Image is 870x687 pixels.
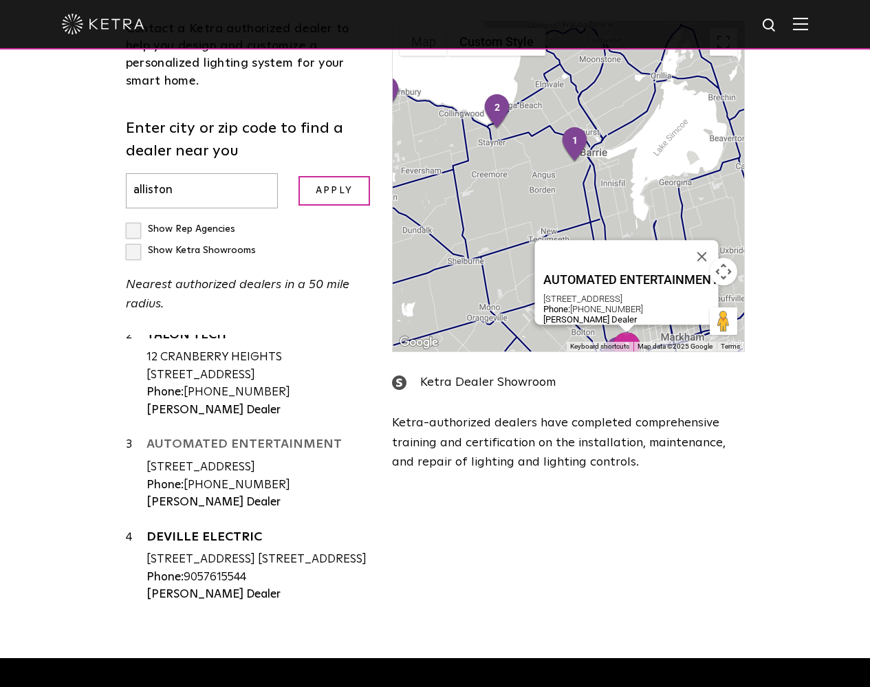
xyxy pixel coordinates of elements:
[396,334,442,351] img: Google
[146,477,372,494] div: [PHONE_NUMBER]
[126,275,372,315] p: Nearest authorized dealers in a 50 mile radius.
[146,623,372,640] a: ASSMBLY INC
[146,589,281,600] strong: [PERSON_NAME] Dealer
[146,569,372,587] div: 9057615544
[543,304,719,314] div: [PHONE_NUMBER]
[146,349,372,384] div: 12 CRANBERRY HEIGHTS [STREET_ADDRESS]
[604,336,633,373] div: 4
[146,329,372,346] a: TALON TECH
[146,384,372,402] div: [PHONE_NUMBER]
[543,294,719,304] div: [STREET_ADDRESS]
[146,531,372,548] a: DEVILLE ELECTRIC
[146,497,281,508] strong: [PERSON_NAME] Dealer
[543,314,637,325] strong: [PERSON_NAME] Dealer
[298,176,370,206] input: Apply
[543,273,719,290] a: AUTOMATED ENTERTAINMENT
[561,127,589,164] div: 1
[126,173,279,208] input: Enter city or zip code
[126,21,372,90] div: Contact a Ketra authorized dealer to help you design and customize a personalized lighting system...
[761,17,779,34] img: search icon
[793,17,808,30] img: Hamburger%20Nav.svg
[126,246,256,255] label: Show Ketra Showrooms
[146,551,372,569] div: [STREET_ADDRESS] [STREET_ADDRESS]
[146,386,184,398] strong: Phone:
[146,571,184,583] strong: Phone:
[710,307,737,335] button: Drag Pegman onto the map to open Street View
[396,334,442,351] a: Open this area in Google Maps (opens a new window)
[543,304,570,314] strong: Phone:
[126,224,235,234] label: Show Rep Agencies
[146,404,281,416] strong: [PERSON_NAME] Dealer
[62,14,144,34] img: ketra-logo-2019-white
[126,327,146,419] div: 2
[638,342,713,350] span: Map data ©2025 Google
[392,413,745,472] p: Ketra-authorized dealers have completed comprehensive training and certification on the installat...
[392,375,406,390] img: showroom_icon.png
[146,438,372,455] a: AUTOMATED ENTERTAINMENT
[483,94,512,131] div: 2
[710,258,737,285] button: Map camera controls
[126,529,146,604] div: 4
[146,479,184,491] strong: Phone:
[721,342,740,350] a: Terms (opens in new tab)
[126,118,372,163] label: Enter city or zip code to find a dealer near you
[146,459,372,477] div: [STREET_ADDRESS]
[392,373,745,393] div: Ketra Dealer Showroom
[570,342,629,351] button: Keyboard shortcuts
[686,240,719,273] button: Close
[612,332,641,369] div: 3
[126,436,146,511] div: 3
